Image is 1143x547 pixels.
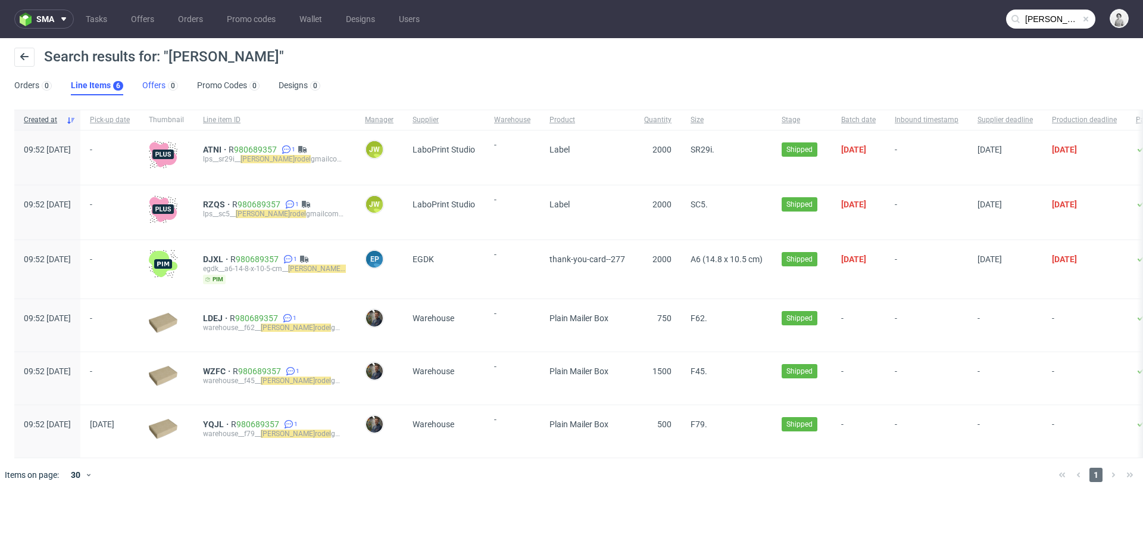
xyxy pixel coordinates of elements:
span: - [1052,313,1117,337]
span: - [494,309,530,337]
span: 09:52 [DATE] [24,145,71,154]
mark: [PERSON_NAME] [241,155,295,163]
span: 09:52 [DATE] [24,254,71,264]
span: R [232,200,283,209]
span: 1 [293,254,297,264]
span: - [494,195,530,225]
span: SR29i. [691,145,714,154]
span: Quantity [644,115,672,125]
span: EGDK [413,254,434,264]
span: F79. [691,419,707,429]
span: - [978,313,1033,337]
span: Search results for: "[PERSON_NAME]" [44,48,284,65]
span: [DATE] [978,145,1002,154]
span: Created at [24,115,61,125]
a: DJXL [203,254,230,264]
mark: rodel [315,324,331,332]
span: R [230,254,281,264]
a: 980689357 [236,419,279,429]
mark: [PERSON_NAME] [261,430,315,438]
a: Designs0 [279,76,320,95]
a: 980689357 [236,254,279,264]
img: Maciej Sobola [366,416,383,433]
a: 1 [283,366,299,376]
mark: rodel [295,155,311,163]
div: lps__sr29i__ gmailcom__ATNI [203,154,346,164]
a: YQJL [203,419,231,429]
a: R980689357 [231,419,282,429]
div: 30 [64,467,85,483]
span: pim [203,275,226,284]
a: R980689357 [230,254,281,264]
span: - [895,200,958,225]
span: LaboPrint Studio [413,145,475,154]
span: Stage [782,115,822,125]
a: Promo Codes0 [197,76,260,95]
span: Label [549,200,570,209]
span: Shipped [786,144,813,155]
a: ATNI [203,145,229,154]
a: Promo codes [220,10,283,29]
span: Pick-up date [90,115,130,125]
span: Warehouse [413,313,454,323]
img: logo [20,13,36,26]
span: [DATE] [978,200,1002,209]
span: Shipped [786,366,813,377]
div: 0 [171,82,175,90]
span: 2000 [652,145,672,154]
span: - [895,313,958,337]
img: plain-eco.9b3ba858dad33fd82c36.png [149,419,177,439]
a: 1 [282,419,298,429]
span: [DATE] [841,145,866,154]
a: 980689357 [235,313,278,323]
button: sma [14,10,74,29]
img: Maciej Sobola [366,363,383,380]
span: - [978,419,1033,443]
div: 0 [45,82,49,90]
span: [DATE] [841,254,866,264]
span: sma [36,15,54,23]
span: Plain Mailer Box [549,313,608,323]
mark: rodel [315,430,331,438]
span: 750 [657,313,672,323]
figcaption: EP [366,251,383,268]
div: warehouse__f62__ gmailcom__LDEJ [203,323,346,332]
span: Product [549,115,625,125]
span: 1 [292,145,295,154]
span: - [1052,419,1117,443]
a: Offers [124,10,161,29]
span: [DATE] [1052,200,1077,209]
a: RZQS [203,200,232,209]
span: - [895,366,958,390]
img: plain-eco.9b3ba858dad33fd82c36.png [149,366,177,386]
span: [DATE] [1052,145,1077,154]
span: Shipped [786,199,813,210]
mark: rodel [290,210,306,218]
span: 1 [1089,468,1103,482]
span: Batch date [841,115,876,125]
span: - [90,254,130,284]
span: R [229,145,279,154]
span: 09:52 [DATE] [24,200,71,209]
span: A6 (14.8 x 10.5 cm) [691,254,763,264]
span: - [494,415,530,443]
span: Inbound timestamp [895,115,958,125]
span: [DATE] [841,200,866,209]
span: Size [691,115,763,125]
span: Manager [365,115,394,125]
a: Orders0 [14,76,52,95]
a: Offers0 [142,76,178,95]
span: [DATE] [90,419,114,429]
span: WZFC [203,366,233,376]
span: - [494,250,530,284]
mark: [PERSON_NAME] [261,324,315,332]
span: R [230,313,280,323]
span: 1 [294,419,298,429]
span: [DATE] [978,254,1002,264]
span: Supplier deadline [978,115,1033,125]
span: 1500 [652,366,672,376]
div: warehouse__f79__ gmailcom__YQJL [203,429,346,439]
span: thank-you-card--277 [549,254,625,264]
figcaption: JW [366,196,383,213]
